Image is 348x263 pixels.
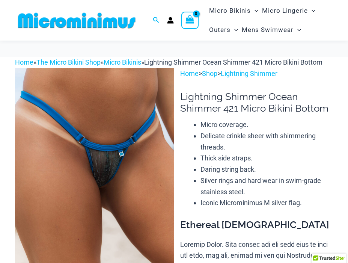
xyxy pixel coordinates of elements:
[242,20,294,39] span: Mens Swimwear
[221,70,277,77] a: Lightning Shimmer
[104,58,141,66] a: Micro Bikinis
[180,219,333,231] h3: Ethereal [DEMOGRAPHIC_DATA]
[294,20,301,39] span: Menu Toggle
[167,17,174,24] a: Account icon link
[251,1,258,20] span: Menu Toggle
[200,175,333,197] li: Silver rings and hard wear in swim-grade stainless steel.
[230,20,238,39] span: Menu Toggle
[181,12,199,29] a: View Shopping Cart, empty
[209,20,230,39] span: Outers
[207,1,260,20] a: Micro BikinisMenu ToggleMenu Toggle
[200,197,333,209] li: Iconic Microminimus M silver flag.
[153,16,160,25] a: Search icon link
[36,58,101,66] a: The Micro Bikini Shop
[15,58,322,66] span: » » »
[200,164,333,175] li: Daring string back.
[180,68,333,79] p: > >
[202,70,217,77] a: Shop
[200,119,333,130] li: Micro coverage.
[15,12,139,29] img: MM SHOP LOGO FLAT
[207,20,240,39] a: OutersMenu ToggleMenu Toggle
[200,130,333,153] li: Delicate crinkle sheer with shimmering threads.
[262,1,308,20] span: Micro Lingerie
[260,1,317,20] a: Micro LingerieMenu ToggleMenu Toggle
[15,58,33,66] a: Home
[144,58,322,66] span: Lightning Shimmer Ocean Shimmer 421 Micro Bikini Bottom
[308,1,315,20] span: Menu Toggle
[180,91,333,114] h1: Lightning Shimmer Ocean Shimmer 421 Micro Bikini Bottom
[209,1,251,20] span: Micro Bikinis
[240,20,303,39] a: Mens SwimwearMenu ToggleMenu Toggle
[200,153,333,164] li: Thick side straps.
[180,70,199,77] a: Home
